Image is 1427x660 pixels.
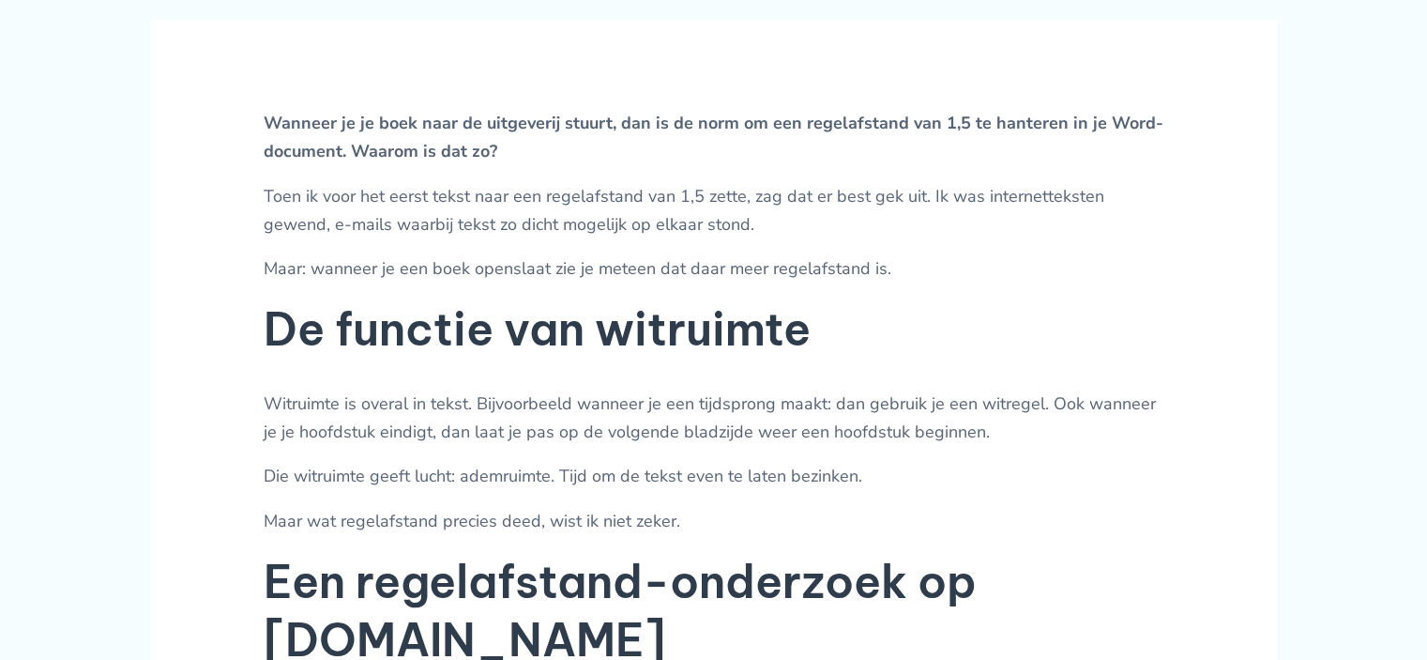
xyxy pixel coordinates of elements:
[264,463,1164,491] p: Die witruimte geeft lucht: ademruimte. Tijd om de tekst even te laten bezinken.
[264,300,1164,359] h2: De functie van witruimte
[264,508,1164,536] p: Maar wat regelafstand precies deed, wist ik niet zeker.
[264,112,1163,162] strong: Wanneer je je boek naar de uitgeverij stuurt, dan is de norm om een regelafstand van 1,5 te hante...
[264,183,1164,238] p: Toen ik voor het eerst tekst naar een regelafstand van 1,5 zette, zag dat er best gek uit. Ik was...
[264,391,1164,446] p: Witruimte is overal in tekst. Bijvoorbeeld wanneer je een tijdsprong maakt: dan gebruik je een wi...
[264,255,1164,284] p: Maar: wanneer je een boek openslaat zie je meteen dat daar meer regelafstand is.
